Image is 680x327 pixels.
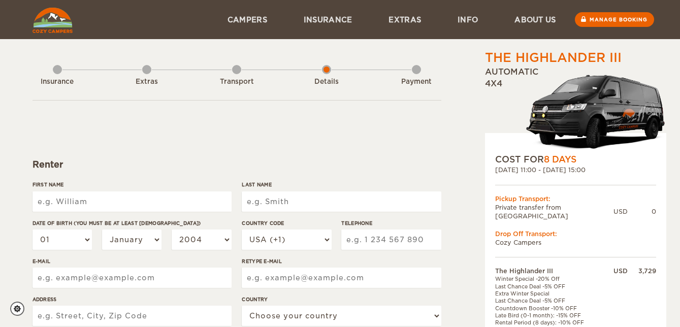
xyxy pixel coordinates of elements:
[33,257,232,265] label: E-mail
[628,267,656,275] div: 3,729
[242,268,441,288] input: e.g. example@example.com
[495,267,604,275] td: The Highlander III
[242,191,441,212] input: e.g. Smith
[299,77,354,87] div: Details
[33,8,73,33] img: Cozy Campers
[544,154,576,165] span: 8 Days
[495,275,604,282] td: Winter Special -20% Off
[242,296,441,303] label: Country
[209,77,265,87] div: Transport
[495,312,604,319] td: Late Bird (0-1 month): -15% OFF
[495,290,604,297] td: Extra Winter Special
[388,77,444,87] div: Payment
[341,230,441,250] input: e.g. 1 234 567 890
[119,77,175,87] div: Extras
[495,319,604,326] td: Rental Period (8 days): -10% OFF
[495,283,604,290] td: Last Chance Deal -5% OFF
[33,219,232,227] label: Date of birth (You must be at least [DEMOGRAPHIC_DATA])
[495,194,656,203] div: Pickup Transport:
[33,191,232,212] input: e.g. William
[495,305,604,312] td: Countdown Booster -10% OFF
[485,67,666,153] div: Automatic 4x4
[485,49,622,67] div: The Highlander III
[495,230,656,238] div: Drop Off Transport:
[33,306,232,326] input: e.g. Street, City, Zip Code
[613,207,628,216] div: USD
[242,181,441,188] label: Last Name
[29,77,85,87] div: Insurance
[242,219,331,227] label: Country Code
[33,268,232,288] input: e.g. example@example.com
[33,296,232,303] label: Address
[495,238,656,247] td: Cozy Campers
[575,12,654,27] a: Manage booking
[495,203,613,220] td: Private transfer from [GEOGRAPHIC_DATA]
[495,297,604,304] td: Last Chance Deal -5% OFF
[628,207,656,216] div: 0
[33,181,232,188] label: First Name
[526,70,666,153] img: stor-langur-4.png
[10,302,31,316] a: Cookie settings
[33,158,441,171] div: Renter
[495,166,656,174] div: [DATE] 11:00 - [DATE] 15:00
[604,267,628,275] div: USD
[242,257,441,265] label: Retype E-mail
[341,219,441,227] label: Telephone
[495,153,656,166] div: COST FOR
